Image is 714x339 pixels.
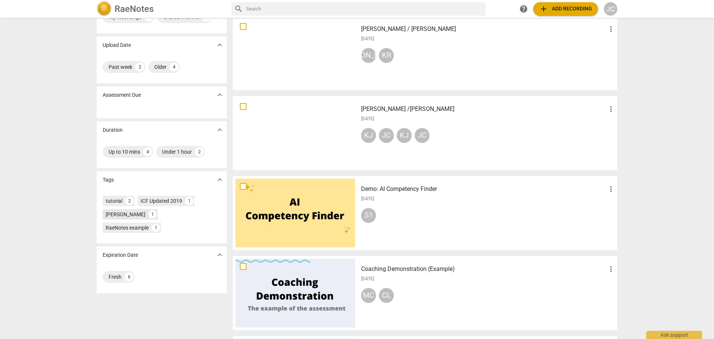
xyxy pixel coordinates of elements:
[361,128,376,143] div: KJ
[109,63,132,71] div: Past week
[106,211,145,218] div: [PERSON_NAME]
[152,224,160,232] div: 1
[103,41,131,49] p: Upload Date
[533,2,598,16] button: Upload
[235,259,615,327] a: Coaching Demonstration (Example)[DATE]MCCL
[607,265,615,274] span: more_vert
[214,124,225,135] button: Show more
[135,63,144,71] div: 2
[162,148,192,156] div: Under 1 hour
[215,90,224,99] span: expand_more
[103,251,138,259] p: Expiration Date
[109,273,122,281] div: Fresh
[361,276,374,282] span: [DATE]
[519,4,528,13] span: help
[148,210,157,218] div: 1
[607,25,615,33] span: more_vert
[517,2,530,16] a: Help
[215,125,224,134] span: expand_more
[115,4,154,14] h2: RaeNotes
[141,197,182,205] div: ICF Updated 2019
[604,2,617,16] button: JC
[103,126,123,134] p: Duration
[97,1,112,16] img: Logo
[214,39,225,51] button: Show more
[246,3,483,15] input: Search
[235,99,615,167] a: [PERSON_NAME] /[PERSON_NAME][DATE]KJJCKJJC
[361,265,607,274] h3: Coaching Demonstration (Example)
[214,89,225,100] button: Show more
[106,197,122,205] div: tutorial
[154,63,167,71] div: Older
[170,63,178,71] div: 4
[214,249,225,260] button: Show more
[143,147,152,156] div: 4
[106,224,149,231] div: RaeNotes example
[361,208,376,223] div: S1
[97,1,225,16] a: LogoRaeNotes
[235,19,615,87] a: [PERSON_NAME] / [PERSON_NAME][DATE][PERSON_NAME]KR
[379,128,394,143] div: JC
[361,36,374,42] span: [DATE]
[215,250,224,259] span: expand_more
[607,185,615,194] span: more_vert
[361,196,374,202] span: [DATE]
[415,128,430,143] div: JC
[195,147,204,156] div: 2
[361,25,607,33] h3: Kristen M / John C
[361,288,376,303] div: MC
[361,185,607,194] h3: Demo: AI Competency Finder
[361,105,607,113] h3: Kevin J /John C
[379,288,394,303] div: CL
[361,116,374,122] span: [DATE]
[235,179,615,247] a: Demo: AI Competency Finder[DATE]S1
[215,175,224,184] span: expand_more
[125,272,134,281] div: 6
[234,4,243,13] span: search
[185,197,193,205] div: 1
[103,176,114,184] p: Tags
[125,197,134,205] div: 2
[215,41,224,49] span: expand_more
[379,48,394,63] div: KR
[214,174,225,185] button: Show more
[103,91,141,99] p: Assessment Due
[539,4,548,13] span: add
[109,148,140,156] div: Up to 10 mins
[361,48,376,63] div: [PERSON_NAME]
[539,4,592,13] span: Add recording
[397,128,412,143] div: KJ
[646,331,702,339] div: Ask support
[607,105,615,113] span: more_vert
